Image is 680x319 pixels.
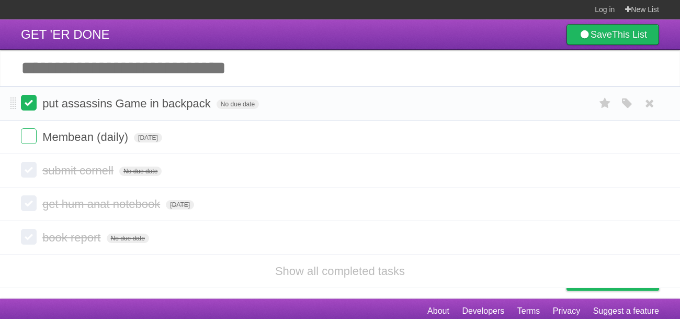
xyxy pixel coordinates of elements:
[566,24,659,45] a: SaveThis List
[42,97,213,110] span: put assassins Game in backpack
[42,130,131,144] span: Membean (daily)
[134,133,162,142] span: [DATE]
[21,128,37,144] label: Done
[217,100,259,109] span: No due date
[42,164,116,177] span: submit cornell
[595,95,615,112] label: Star task
[166,200,194,210] span: [DATE]
[588,272,654,290] span: Buy me a coffee
[107,234,149,243] span: No due date
[42,231,103,244] span: book report
[21,162,37,178] label: Done
[21,95,37,111] label: Done
[612,29,647,40] b: This List
[21,229,37,245] label: Done
[42,197,163,211] span: get hum anat notebook
[21,27,110,41] span: GET 'ER DONE
[119,167,162,176] span: No due date
[21,195,37,211] label: Done
[275,265,405,278] a: Show all completed tasks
